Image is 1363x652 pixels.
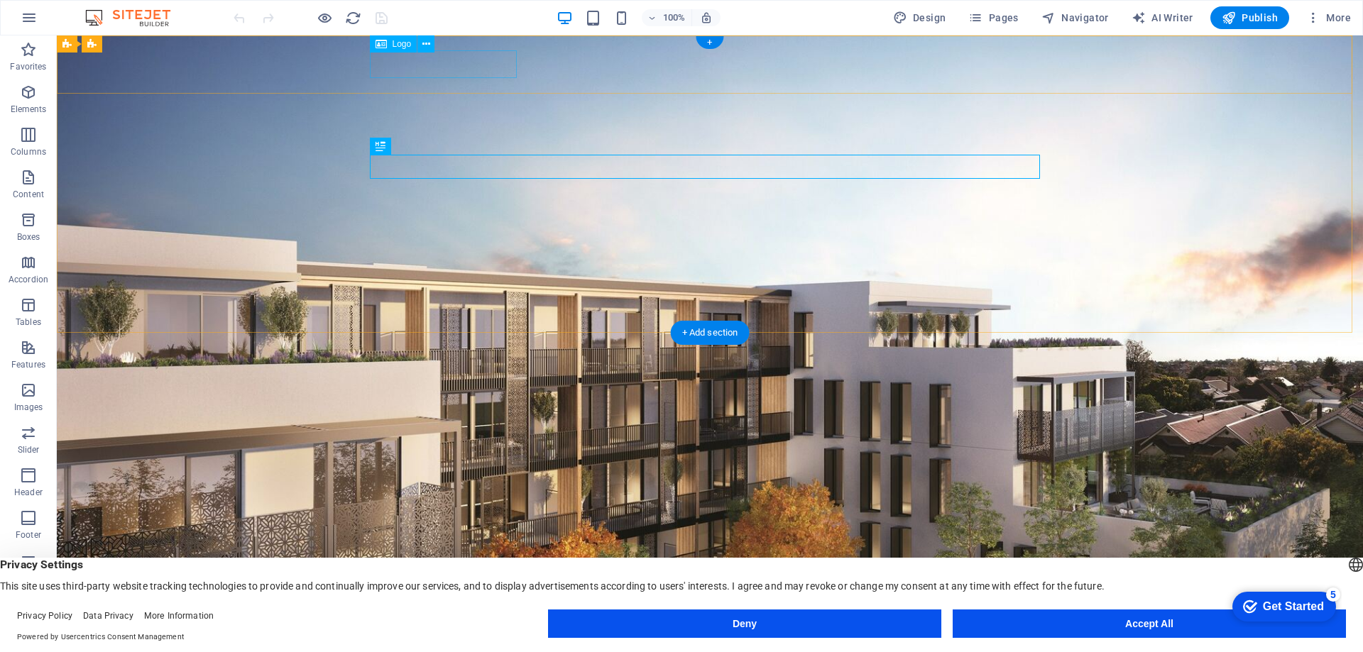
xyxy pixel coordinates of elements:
button: More [1301,6,1357,29]
p: Favorites [10,61,46,72]
h6: 100% [663,9,686,26]
button: AI Writer [1126,6,1199,29]
button: reload [344,9,361,26]
span: Logo [393,40,412,48]
div: + [696,36,723,49]
p: Columns [11,146,46,158]
div: Design (Ctrl+Alt+Y) [887,6,952,29]
span: Navigator [1041,11,1109,25]
div: 5 [105,3,119,17]
span: More [1306,11,1351,25]
i: Reload page [345,10,361,26]
p: Header [14,487,43,498]
p: Accordion [9,274,48,285]
button: Pages [963,6,1024,29]
img: Editor Logo [82,9,188,26]
button: 100% [642,9,692,26]
span: Pages [968,11,1018,25]
i: On resize automatically adjust zoom level to fit chosen device. [700,11,713,24]
p: Slider [18,444,40,455]
span: AI Writer [1132,11,1193,25]
span: Publish [1222,11,1278,25]
button: Publish [1210,6,1289,29]
p: Footer [16,529,41,541]
p: Images [14,402,43,413]
button: Click here to leave preview mode and continue editing [316,9,333,26]
p: Boxes [17,231,40,243]
button: Navigator [1036,6,1115,29]
p: Content [13,189,44,200]
span: Design [893,11,946,25]
p: Elements [11,104,47,115]
div: + Add section [671,321,750,345]
button: Design [887,6,952,29]
div: Get Started 5 items remaining, 0% complete [11,7,115,37]
p: Features [11,359,45,370]
div: Get Started [42,16,103,28]
p: Tables [16,316,41,328]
